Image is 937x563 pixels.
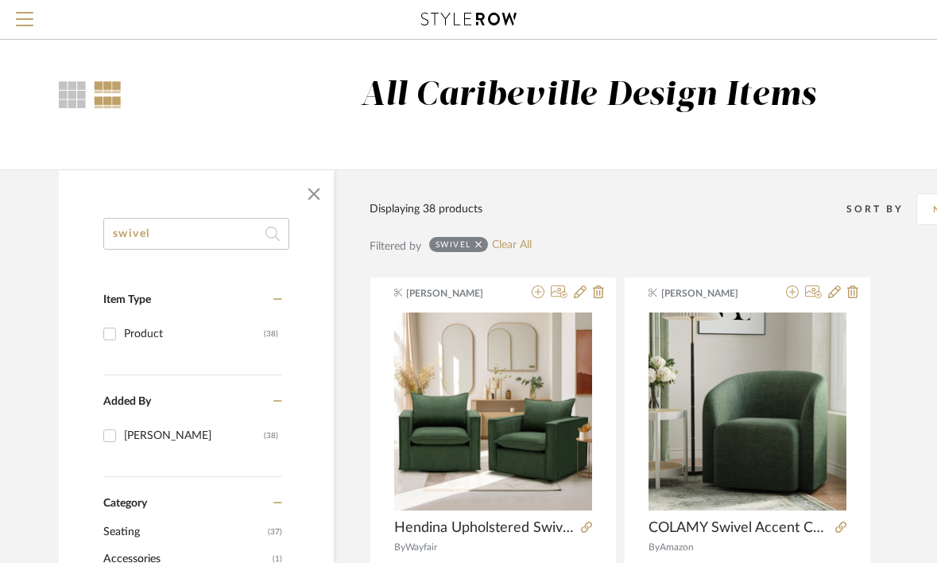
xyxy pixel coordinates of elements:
[370,200,482,218] div: Displaying 38 products
[649,542,660,552] span: By
[406,286,506,301] span: [PERSON_NAME]
[264,321,278,347] div: (38)
[436,239,471,250] div: swivel
[846,201,916,217] div: Sort By
[103,518,264,546] span: Seating
[649,313,846,511] img: COLAMY Swivel Accent Chair,Swivel Barrel Chair,Upholstered Comfy 360 Degree Swivel Chair for Livi...
[661,286,761,301] span: [PERSON_NAME]
[103,294,151,305] span: Item Type
[649,519,829,537] span: COLAMY Swivel Accent Chair,Swivel Barrel Chair,Upholstered Comfy 360 Degree Swivel Chair for Livi...
[103,396,151,407] span: Added By
[405,542,437,552] span: Wayfair
[492,239,532,252] a: Clear All
[394,542,405,552] span: By
[394,313,592,511] img: Hendina Upholstered Swivel Armchair (Set of 2)
[103,497,147,511] span: Category
[103,218,289,250] input: Search within 38 results
[394,312,592,511] div: 0
[264,423,278,448] div: (38)
[268,519,282,545] span: (37)
[124,321,264,347] div: Product
[361,76,817,116] div: All Caribeville Design Items
[660,542,694,552] span: Amazon
[298,178,330,210] button: Close
[124,423,264,448] div: [PERSON_NAME]
[394,519,575,537] span: Hendina Upholstered Swivel Armchair (Set of 2)
[370,238,421,255] div: Filtered by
